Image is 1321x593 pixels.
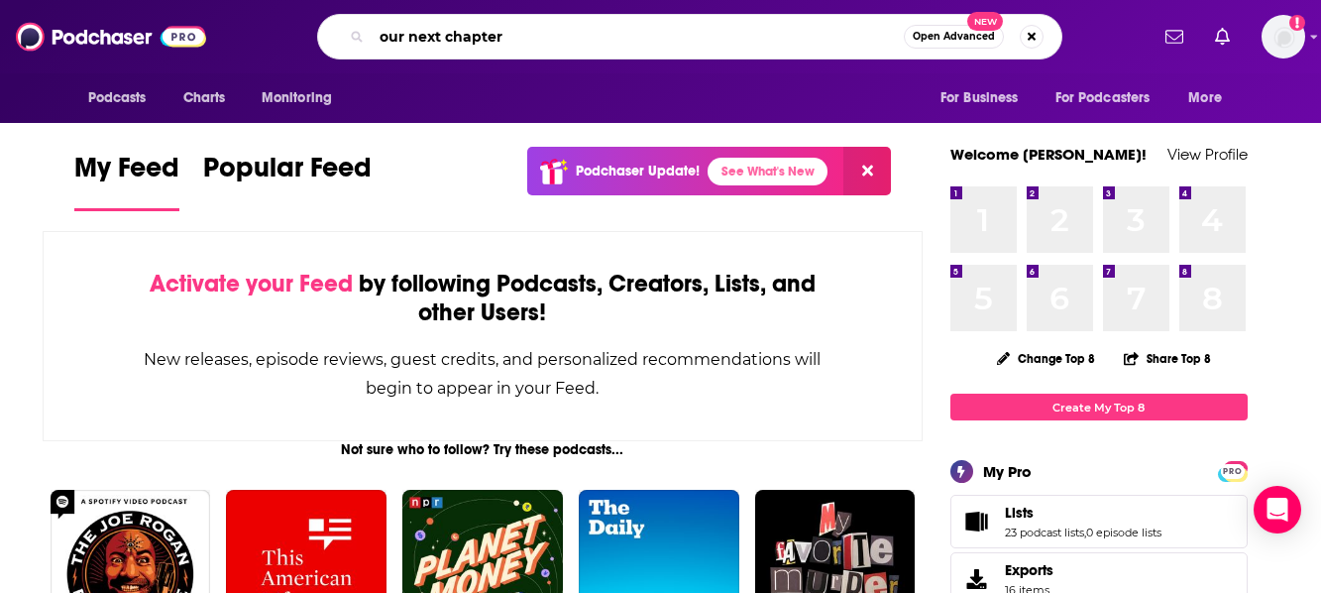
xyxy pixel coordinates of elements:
[950,495,1248,548] span: Lists
[1005,504,1034,522] span: Lists
[1262,15,1305,59] span: Logged in as hconnor
[1262,15,1305,59] button: Show profile menu
[203,151,372,211] a: Popular Feed
[143,345,824,403] div: New releases, episode reviews, guest credits, and personalized recommendations will begin to appe...
[1207,20,1238,54] a: Show notifications dropdown
[985,346,1108,371] button: Change Top 8
[203,151,372,196] span: Popular Feed
[74,79,172,117] button: open menu
[372,21,904,53] input: Search podcasts, credits, & more...
[1005,561,1053,579] span: Exports
[983,462,1032,481] div: My Pro
[927,79,1044,117] button: open menu
[708,158,827,185] a: See What's New
[957,508,997,535] a: Lists
[1221,463,1245,478] a: PRO
[170,79,238,117] a: Charts
[43,441,924,458] div: Not sure who to follow? Try these podcasts...
[904,25,1004,49] button: Open AdvancedNew
[1167,145,1248,164] a: View Profile
[1123,339,1212,378] button: Share Top 8
[957,565,997,593] span: Exports
[1262,15,1305,59] img: User Profile
[1084,526,1086,539] span: ,
[967,12,1003,31] span: New
[1086,526,1161,539] a: 0 episode lists
[74,151,179,196] span: My Feed
[576,163,700,179] p: Podchaser Update!
[88,84,147,112] span: Podcasts
[1005,504,1161,522] a: Lists
[1055,84,1151,112] span: For Podcasters
[317,14,1062,59] div: Search podcasts, credits, & more...
[950,394,1248,420] a: Create My Top 8
[1157,20,1191,54] a: Show notifications dropdown
[1043,79,1179,117] button: open menu
[1254,486,1301,534] div: Open Intercom Messenger
[940,84,1019,112] span: For Business
[248,79,358,117] button: open menu
[950,145,1147,164] a: Welcome [PERSON_NAME]!
[1188,84,1222,112] span: More
[1005,526,1084,539] a: 23 podcast lists
[913,32,995,42] span: Open Advanced
[1289,15,1305,31] svg: Add a profile image
[74,151,179,211] a: My Feed
[143,270,824,327] div: by following Podcasts, Creators, Lists, and other Users!
[16,18,206,56] img: Podchaser - Follow, Share and Rate Podcasts
[183,84,226,112] span: Charts
[150,269,353,298] span: Activate your Feed
[262,84,332,112] span: Monitoring
[1221,464,1245,479] span: PRO
[1174,79,1247,117] button: open menu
